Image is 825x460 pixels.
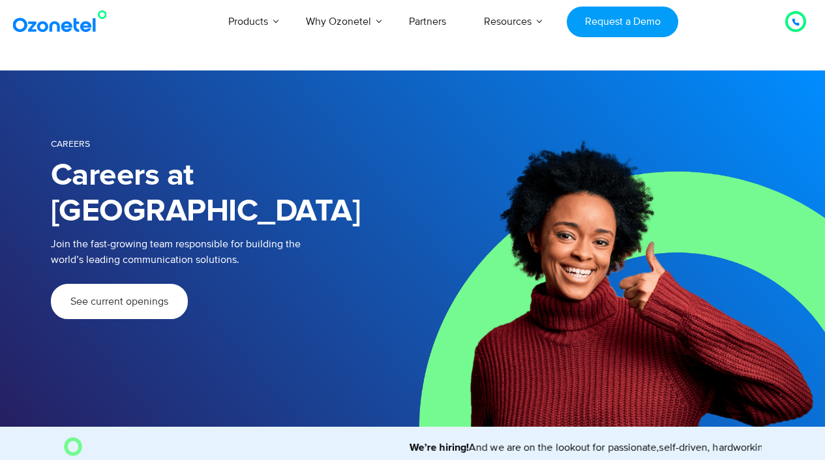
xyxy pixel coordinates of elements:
[87,440,762,455] marquee: And we are on the lookout for passionate,self-driven, hardworking team members to join us. Come, ...
[567,7,678,37] a: Request a Demo
[51,284,188,319] a: See current openings
[389,442,449,453] strong: We’re hiring!
[64,437,82,455] img: O Image
[51,138,90,149] span: Careers
[51,236,393,268] p: Join the fast-growing team responsible for building the world’s leading communication solutions.
[51,158,413,230] h1: Careers at [GEOGRAPHIC_DATA]
[70,296,168,307] span: See current openings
